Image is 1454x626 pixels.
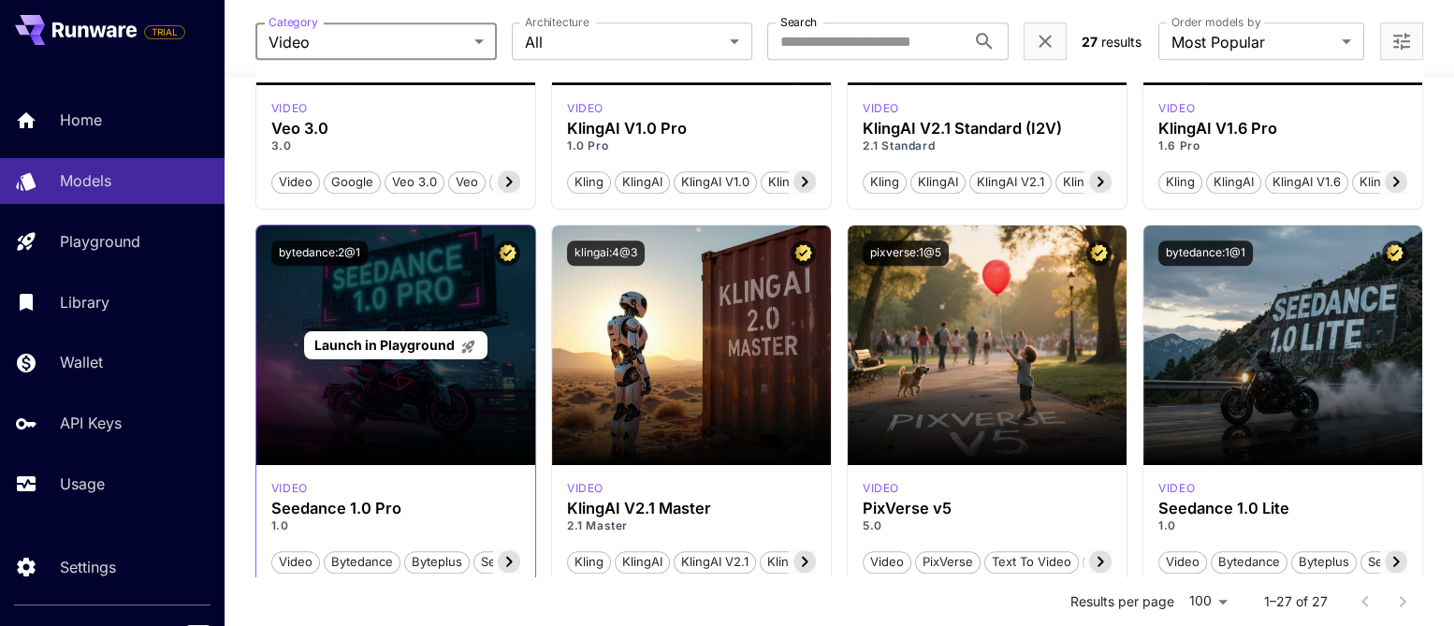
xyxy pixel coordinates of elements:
[780,14,817,30] label: Search
[864,173,906,192] span: Kling
[271,500,520,517] h3: Seedance 1.0 Pro
[761,169,867,194] button: KlingAI v1.0 Pro
[863,480,899,497] div: pixverse_v5
[760,549,886,574] button: KlingAI v2.1 Master
[567,240,645,266] button: klingai:4@3
[1211,549,1287,574] button: Bytedance
[970,173,1051,192] span: KlingAI v2.1
[762,173,866,192] span: KlingAI v1.0 Pro
[1390,30,1413,53] button: Open more filters
[1158,240,1253,266] button: bytedance:1@1
[271,517,520,534] p: 1.0
[271,138,520,154] p: 3.0
[568,553,610,572] span: Kling
[405,553,469,572] span: Byteplus
[567,500,816,517] h3: KlingAI V2.1 Master
[271,240,368,266] button: bytedance:2@1
[1291,549,1357,574] button: Byteplus
[1265,169,1348,194] button: KlingAI v1.6
[916,553,980,572] span: PixVerse
[985,553,1078,572] span: Text To Video
[567,549,611,574] button: Kling
[1158,549,1207,574] button: Video
[1266,173,1347,192] span: KlingAI v1.6
[1212,553,1287,572] span: Bytedance
[1182,588,1234,615] div: 100
[674,549,756,574] button: KlingAI v2.1
[525,31,723,53] span: All
[863,169,907,194] button: Kling
[1083,549,1121,574] button: T2V
[1158,500,1407,517] h3: Seedance 1.0 Lite
[1158,120,1407,138] h3: KlingAI V1.6 Pro
[863,517,1112,534] p: 5.0
[864,553,910,572] span: Video
[567,100,603,117] div: klingai_1_0_pro
[60,412,122,434] p: API Keys
[616,173,669,192] span: KlingAI
[490,173,527,192] span: T2V
[1207,173,1260,192] span: KlingAI
[145,25,184,39] span: TRIAL
[863,100,899,117] div: klingai_2_1_std
[1264,592,1328,611] p: 1–27 of 27
[449,173,485,192] span: Veo
[1082,34,1098,50] span: 27
[568,173,610,192] span: Kling
[1382,240,1407,266] button: Certified Model – Vetted for best performance and includes a commercial license.
[60,230,140,253] p: Playground
[525,14,589,30] label: Architecture
[60,351,103,373] p: Wallet
[1158,100,1195,117] div: klingai_1_6_pro
[675,553,755,572] span: KlingAI v2.1
[60,473,105,495] p: Usage
[474,553,589,572] span: Seedance 1.0 Pro
[1158,517,1407,534] p: 1.0
[863,120,1112,138] h3: KlingAI V2.1 Standard (I2V)
[489,169,528,194] button: T2V
[1158,169,1202,194] button: Kling
[271,100,308,117] p: video
[1070,592,1174,611] p: Results per page
[385,169,444,194] button: Veo 3.0
[271,480,308,497] div: seedance_1_0_pro
[271,120,520,138] h3: Veo 3.0
[495,240,520,266] button: Certified Model – Vetted for best performance and includes a commercial license.
[448,169,486,194] button: Veo
[1056,173,1192,192] span: KlingAI v2.1 Standard
[60,291,109,313] p: Library
[144,21,185,43] span: Add your payment card to enable full platform functionality.
[984,549,1079,574] button: Text To Video
[271,169,320,194] button: Video
[567,120,816,138] h3: KlingAI V1.0 Pro
[863,100,899,117] p: video
[314,337,455,353] span: Launch in Playground
[761,553,885,572] span: KlingAI v2.1 Master
[567,138,816,154] p: 1.0 Pro
[567,480,603,497] p: video
[1159,553,1206,572] span: Video
[1171,14,1260,30] label: Order models by
[269,14,318,30] label: Category
[1055,169,1193,194] button: KlingAI v2.1 Standard
[272,553,319,572] span: Video
[1086,240,1112,266] button: Certified Model – Vetted for best performance and includes a commercial license.
[910,169,966,194] button: KlingAI
[615,169,670,194] button: KlingAI
[1292,553,1356,572] span: Byteplus
[969,169,1052,194] button: KlingAI v2.1
[567,169,611,194] button: Kling
[567,100,603,117] p: video
[567,517,816,534] p: 2.1 Master
[271,549,320,574] button: Video
[325,553,400,572] span: Bytedance
[616,553,669,572] span: KlingAI
[60,556,116,578] p: Settings
[1101,34,1141,50] span: results
[911,173,965,192] span: KlingAI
